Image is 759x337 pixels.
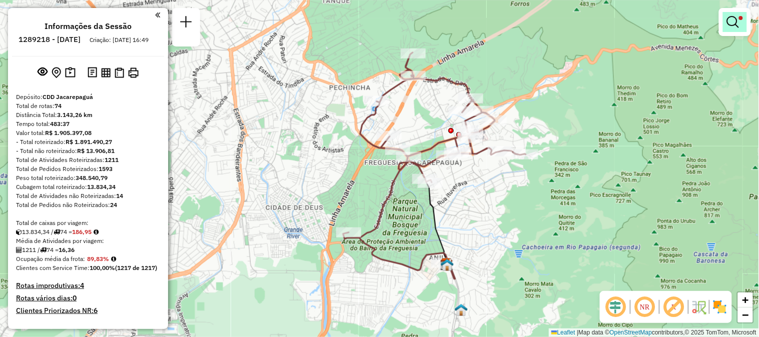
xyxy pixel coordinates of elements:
strong: CDD Jacarepaguá [43,93,93,100]
a: Nova sessão e pesquisa [176,12,196,34]
strong: 6 [94,306,98,315]
div: Cubagem total roteirizado: [16,182,160,191]
strong: R$ 1.905.397,08 [45,129,92,136]
a: Clique aqui para minimizar o painel [155,9,160,20]
div: - Total roteirizado: [16,137,160,146]
button: Visualizar relatório de Roteirização [99,65,113,79]
div: 13.834,34 / 74 = [16,227,160,236]
div: Total de Atividades não Roteirizadas: [16,191,160,200]
strong: 14 [116,192,123,199]
strong: 1211 [105,156,119,163]
a: Zoom out [738,307,753,322]
div: Total de Pedidos Roteirizados: [16,164,160,173]
h4: Clientes Priorizados NR: [16,306,160,315]
a: Exibir filtros [723,12,747,32]
strong: R$ 1.891.490,27 [66,138,112,145]
div: - Total não roteirizado: [16,146,160,155]
strong: 0 [73,293,77,302]
em: Média calculada utilizando a maior ocupação (%Peso ou %Cubagem) de cada rota da sessão. Rotas cro... [111,256,116,262]
i: Cubagem total roteirizado [16,229,22,235]
h4: Transportadoras [16,328,160,336]
strong: (1217 de 1217) [115,264,157,271]
div: Total de rotas: [16,101,160,110]
div: Distância Total: [16,110,160,119]
i: Total de rotas [54,229,60,235]
div: Total de caixas por viagem: [16,218,160,227]
span: + [742,293,749,306]
a: Zoom in [738,292,753,307]
div: Peso total roteirizado: [16,173,160,182]
i: Total de rotas [40,247,47,253]
img: Fluxo de ruas [691,299,707,315]
span: Ocultar NR [633,295,657,319]
img: FAD Van [441,258,454,271]
strong: 13.834,34 [87,183,116,190]
div: Tempo total: [16,119,160,128]
div: Depósito: [16,92,160,101]
i: Total de Atividades [16,247,22,253]
strong: 16,36 [59,246,75,253]
div: Total de Pedidos não Roteirizados: [16,200,160,209]
strong: 3.143,26 km [57,111,93,118]
h4: Informações da Sessão [45,21,132,31]
span: | [577,329,578,336]
img: Exibir/Ocultar setores [712,299,728,315]
div: Média de Atividades por viagem: [16,236,160,245]
span: Clientes com Service Time: [16,264,90,271]
span: − [742,308,749,321]
strong: 483:37 [50,120,70,127]
span: Ocultar deslocamento [604,295,628,319]
strong: 100,00% [90,264,115,271]
span: Ocupação média da frota: [16,255,85,262]
strong: R$ 13.906,81 [77,147,115,154]
div: 1211 / 74 = [16,245,160,254]
div: Criação: [DATE] 16:49 [86,35,153,44]
strong: 4 [80,281,84,290]
h4: Rotas vários dias: [16,294,160,302]
button: Painel de Sugestão [63,65,78,80]
strong: 1593 [99,165,113,172]
strong: 74 [55,102,62,109]
h4: Rotas improdutivas: [16,281,160,290]
img: CDD Jacarepaguá [440,258,453,271]
strong: 24 [110,201,117,208]
span: Exibir rótulo [662,295,686,319]
a: Leaflet [551,329,575,336]
button: Exibir sessão original [36,64,50,80]
div: Map data © contributors,© 2025 TomTom, Microsoft [549,328,759,337]
div: Valor total: [16,128,160,137]
div: Total de Atividades Roteirizadas: [16,155,160,164]
strong: 89,83% [87,255,109,262]
span: Filtro Ativo [739,16,743,20]
button: Logs desbloquear sessão [86,65,99,80]
h6: 1289218 - [DATE] [19,35,81,44]
strong: 348.540,79 [76,174,108,181]
img: CrossDoking [455,303,468,316]
button: Imprimir Rotas [126,65,141,80]
i: Meta Caixas/viagem: 216,70 Diferença: -29,75 [94,229,99,235]
a: OpenStreetMap [610,329,652,336]
strong: 186,95 [72,228,92,235]
button: Visualizar Romaneio [113,65,126,80]
button: Centralizar mapa no depósito ou ponto de apoio [50,65,63,80]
